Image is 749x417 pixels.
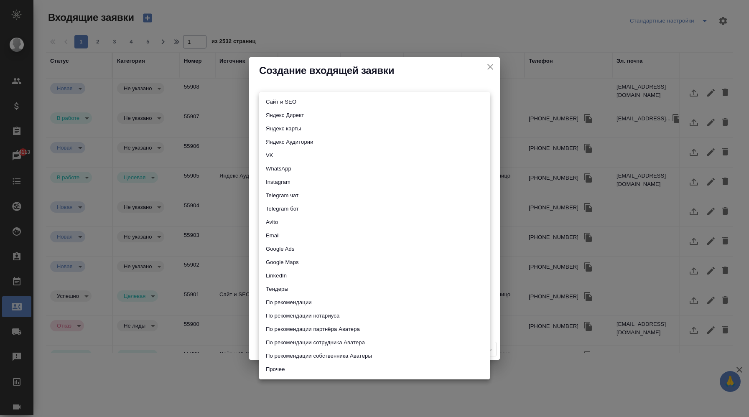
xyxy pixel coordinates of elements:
[259,256,490,269] li: Google Maps
[259,162,490,175] li: WhatsApp
[259,336,490,349] li: По рекомендации сотрудника Аватера
[259,95,490,109] li: Сайт и SEO
[259,242,490,256] li: Google Ads
[259,109,490,122] li: Яндекс Директ
[259,135,490,149] li: Яндекс Аудитории
[259,149,490,162] li: VK
[259,296,490,309] li: По рекомендации
[259,229,490,242] li: Email
[259,189,490,202] li: Telegram чат
[259,175,490,189] li: Instagram
[259,282,490,296] li: Тендеры
[259,363,490,376] li: Прочее
[259,349,490,363] li: По рекомендации собственника Аватеры
[259,122,490,135] li: Яндекс карты
[259,269,490,282] li: LinkedIn
[259,216,490,229] li: Avito
[259,309,490,323] li: По рекомендации нотариуса
[259,323,490,336] li: По рекомендации партнёра Аватера
[259,202,490,216] li: Telegram бот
